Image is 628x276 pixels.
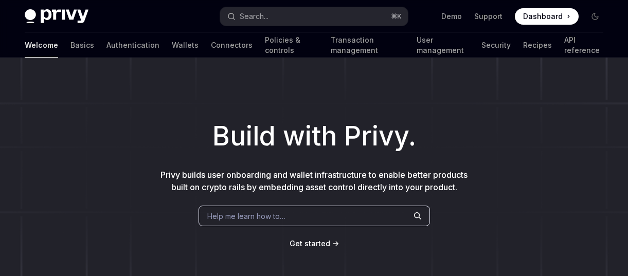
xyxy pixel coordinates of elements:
a: Welcome [25,33,58,58]
span: Get started [290,239,330,248]
a: Policies & controls [265,33,318,58]
a: Dashboard [515,8,579,25]
span: Dashboard [523,11,563,22]
a: Wallets [172,33,199,58]
a: Security [481,33,511,58]
a: Connectors [211,33,253,58]
a: Recipes [523,33,552,58]
a: User management [417,33,469,58]
span: Privy builds user onboarding and wallet infrastructure to enable better products built on crypto ... [160,170,468,192]
span: Help me learn how to… [207,211,285,222]
a: Get started [290,238,330,249]
a: Basics [70,33,94,58]
img: dark logo [25,9,88,24]
button: Open search [220,7,407,26]
h1: Build with Privy. [16,116,612,156]
a: API reference [564,33,603,58]
div: Search... [240,10,268,23]
button: Toggle dark mode [587,8,603,25]
a: Support [474,11,503,22]
a: Demo [441,11,462,22]
a: Authentication [106,33,159,58]
a: Transaction management [331,33,405,58]
span: ⌘ K [391,12,402,21]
